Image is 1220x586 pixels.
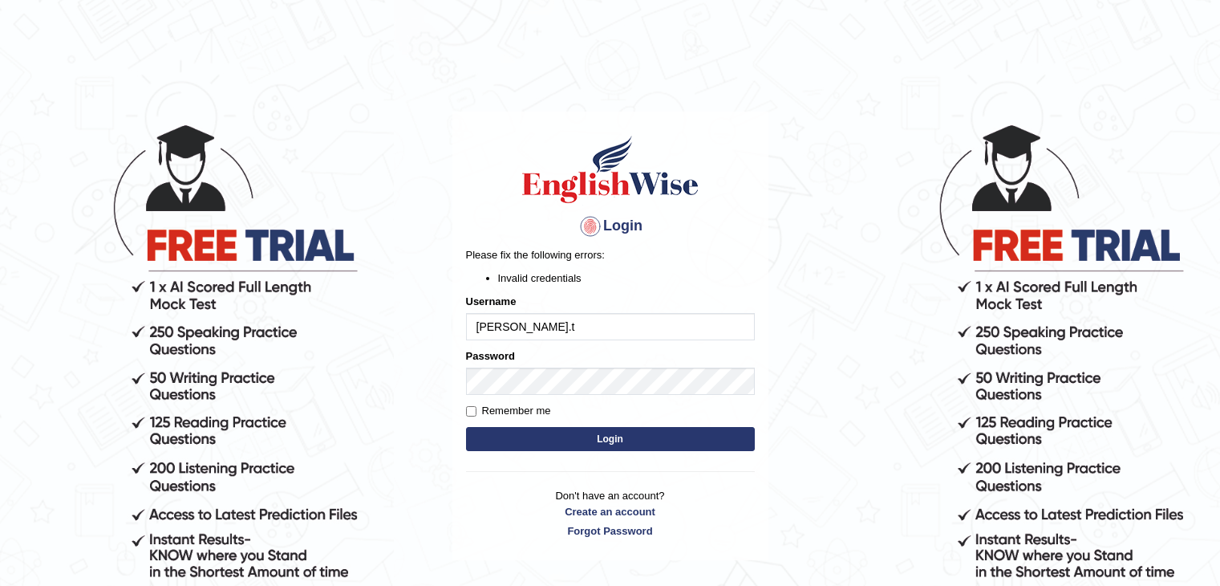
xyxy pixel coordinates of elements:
[498,271,755,286] li: Invalid credentials
[466,523,755,539] a: Forgot Password
[519,133,702,206] img: Logo of English Wise sign in for intelligent practice with AI
[466,488,755,538] p: Don't have an account?
[466,294,517,309] label: Username
[466,214,755,239] h4: Login
[466,427,755,451] button: Login
[466,504,755,519] a: Create an account
[466,406,476,417] input: Remember me
[466,403,551,419] label: Remember me
[466,348,515,364] label: Password
[466,247,755,262] p: Please fix the following errors:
